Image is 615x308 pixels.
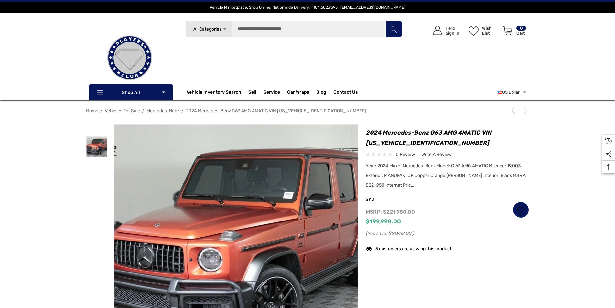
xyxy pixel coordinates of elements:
svg: Recently Viewed [605,138,612,144]
a: Blog [316,89,326,97]
span: Vehicle Marketplace. Shop Online. Nationwide Delivery. | 404.602.9593 | [EMAIL_ADDRESS][DOMAIN_NAME] [210,5,405,10]
p: Wish List [482,26,499,36]
span: Write a Review [421,152,452,158]
svg: Icon User Account [433,26,442,35]
span: Sell [248,89,256,97]
span: SKU: [366,195,398,204]
span: All Categories [193,26,221,32]
span: ) [412,231,414,236]
span: $21,952.00 [388,231,411,236]
p: Sign In [446,31,459,36]
a: Next [520,108,529,114]
a: Car Wraps [287,86,316,99]
a: Wish List [513,202,529,218]
a: 2024 Mercedes-Benz G63 AMG 4MATIC VIN [US_VEHICLE_IDENTIFICATION_NUMBER] [186,108,366,114]
a: Sign in [426,19,462,42]
a: Sell [248,86,264,99]
h1: 2024 Mercedes-Benz G63 AMG 4MATIC VIN [US_VEHICLE_IDENTIFICATION_NUMBER] [366,128,529,148]
a: Write a Review [421,150,452,159]
a: Home [86,108,98,114]
button: Search [385,21,402,37]
svg: Wish List [517,206,525,214]
a: Previous [510,108,519,114]
a: All Categories Icon Arrow Down Icon Arrow Up [185,21,232,37]
a: Vehicle Inventory Search [187,89,241,97]
span: Car Wraps [287,89,309,97]
svg: Top [602,164,615,170]
p: 0 [516,26,526,31]
span: (You save: [366,231,387,236]
svg: Social Media [605,151,612,158]
a: Contact Us [333,89,358,97]
a: Mercedes-Benz [146,108,179,114]
p: Hello [446,26,459,31]
span: $199,998.00 [366,218,401,225]
span: MSRP: [366,209,382,215]
p: Cart [516,31,526,36]
svg: Icon Line [96,89,106,96]
svg: Icon Arrow Down [222,27,227,32]
span: Year: 2024 Make: Mercedes-Benz Model: G 63 AMG 4MATIC Mileage: 19,003 Exterior: MANUFAKTUR Copper... [366,163,526,188]
a: Cart with 0 items [500,19,527,45]
p: Shop All [89,84,173,100]
a: Wish List Wish List [466,19,500,42]
a: Service [264,89,280,97]
a: Vehicles For Sale [105,108,140,114]
img: For Sale 2024 Mercedes-Benz G63 AMG 4MATIC VIN W1NYC7HJ3RX497462 [86,136,107,157]
span: $221,950.00 [383,209,415,215]
svg: Icon Arrow Down [161,90,166,95]
svg: Wish List [469,26,479,36]
img: Players Club | Cars For Sale [97,26,162,90]
a: USD [497,86,527,99]
div: 5 customers are viewing this product [366,243,451,253]
span: 0 review [396,150,415,159]
svg: Review Your Cart [503,26,512,35]
nav: Breadcrumb [86,105,529,117]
